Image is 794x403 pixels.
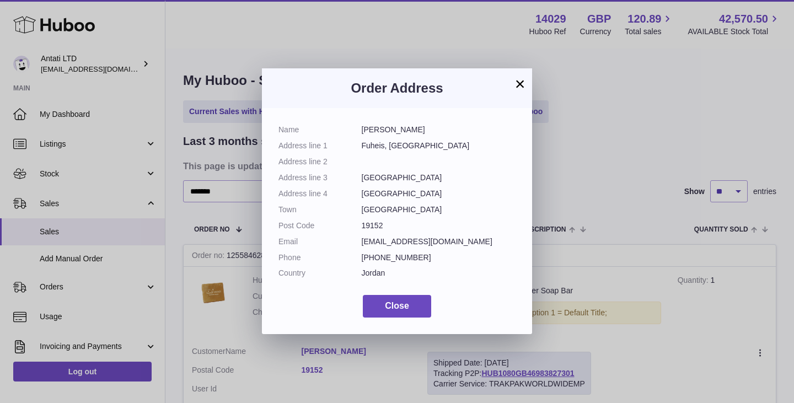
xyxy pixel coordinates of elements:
[362,141,516,151] dd: Fuheis, [GEOGRAPHIC_DATA]
[362,221,516,231] dd: 19152
[278,125,362,135] dt: Name
[278,221,362,231] dt: Post Code
[385,301,409,310] span: Close
[278,141,362,151] dt: Address line 1
[278,268,362,278] dt: Country
[278,79,516,97] h3: Order Address
[278,252,362,263] dt: Phone
[362,205,516,215] dd: [GEOGRAPHIC_DATA]
[362,189,516,199] dd: [GEOGRAPHIC_DATA]
[362,268,516,278] dd: Jordan
[278,189,362,199] dt: Address line 4
[278,157,362,167] dt: Address line 2
[513,77,527,90] button: ×
[278,237,362,247] dt: Email
[278,173,362,183] dt: Address line 3
[363,295,431,318] button: Close
[362,173,516,183] dd: [GEOGRAPHIC_DATA]
[278,205,362,215] dt: Town
[362,125,516,135] dd: [PERSON_NAME]
[362,252,516,263] dd: [PHONE_NUMBER]
[362,237,516,247] dd: [EMAIL_ADDRESS][DOMAIN_NAME]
